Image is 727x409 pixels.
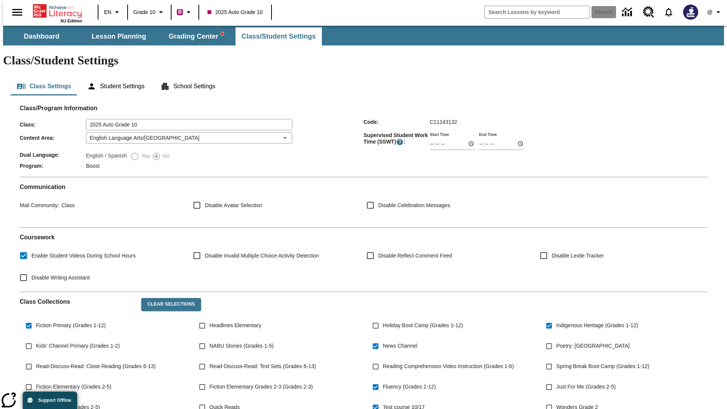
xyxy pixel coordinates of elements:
[683,5,698,20] img: Avatar
[31,252,136,260] span: Enable Student Videos During School Hours
[104,8,111,16] span: EN
[479,131,497,137] label: End Time
[3,53,724,67] h1: Class/Student Settings
[20,163,86,169] span: Program :
[168,32,223,41] span: Grading Center
[556,362,649,370] span: Spring Break Boot Camp (Grades 1-12)
[81,27,157,45] button: Lesson Planning
[552,252,604,260] span: Disable Lexile Tracker
[4,27,80,45] button: Dashboard
[161,152,170,160] span: No
[36,322,106,329] span: Fiction Primary (Grades 1-12)
[38,398,71,403] span: Support Offline
[33,3,82,23] div: Home
[11,77,77,95] button: Class Settings
[20,234,707,286] div: Coursework
[707,8,712,16] span: @
[383,362,514,370] span: Reading Comprehension Video Instruction (Grades 1-6)
[86,119,292,130] input: Class
[205,252,319,260] span: Disable Invalid Multiple Choice Activity Detection
[3,27,323,45] div: SubNavbar
[20,183,707,221] div: Communication
[209,362,316,370] span: Read-Discuss-Read: Text Sets (Grades 6-13)
[703,5,727,19] button: Profile/Settings
[133,8,155,16] span: Grade 10
[396,138,404,146] button: Supervised Student Work Time is the timeframe when students can take LevelSet and when lessons ar...
[11,77,716,95] div: Class/Student Settings
[31,274,90,282] span: Disable Writing Assistant
[178,7,182,17] span: B
[101,5,125,19] button: Language: EN, Select a language
[59,202,75,208] span: Class
[209,383,313,391] span: Fiction Elementary Grades 2-3 (Grades 2-3)
[6,1,28,23] button: Open side menu
[20,152,86,158] span: Dual Language :
[154,77,222,95] button: School Settings
[659,2,679,22] a: Notifications
[81,77,150,95] button: Student Settings
[207,8,262,16] span: 2025 Auto Grade 10
[36,362,156,370] span: Read-Discuss-Read: Close Reading (Grades 6-13)
[556,342,630,350] span: Poetry: [GEOGRAPHIC_DATA]
[378,252,452,260] span: Disable Reflect Comment Feed
[61,19,82,23] span: NJ Edition
[556,322,638,329] span: Indigenous Heritage (Grades 1-12)
[36,383,111,391] span: Fiction Elementary (Grades 2-5)
[174,5,196,19] button: Boost Class color is violet red. Change class color
[363,119,430,125] span: Code :
[86,152,127,161] label: English / Spanish
[20,234,707,241] h2: Course work
[139,152,150,160] span: Yes
[383,342,417,350] span: News Channel
[378,201,450,209] span: Disable Celebration Messages
[679,2,703,22] button: Select a new avatar
[383,322,463,329] span: Holiday Boot Camp (Grades 1-12)
[158,27,234,45] button: Grading Center
[86,163,100,169] span: Boost
[556,383,616,391] span: Just For Me (Grades 2-5)
[33,3,82,19] a: Home
[23,392,77,409] button: Support Offline
[86,132,292,144] div: English Language Arts/[GEOGRAPHIC_DATA]
[221,32,224,35] svg: writing assistant alert
[20,112,707,171] div: Class/Program Information
[209,342,274,350] span: NABU Stories (Grades 1-5)
[141,298,201,311] button: Clear Selections
[485,6,589,18] input: search field
[20,202,59,208] span: Mail Community :
[20,183,707,190] h2: Communication
[638,2,659,22] a: Resource Center, Will open in new tab
[430,131,449,137] label: Start Time
[618,2,638,23] a: Data Center
[3,26,724,45] div: SubNavbar
[383,383,436,391] span: Fluency (Grades 2-12)
[36,342,120,350] span: Kids' Channel Primary (Grades 1-2)
[205,201,262,209] span: Disable Avatar Selection
[242,32,316,41] span: Class/Student Settings
[430,119,457,125] span: C11143132
[20,105,707,112] h2: Class/Program Information
[24,32,59,41] span: Dashboard
[20,122,86,128] span: Class :
[236,27,322,45] button: Class/Student Settings
[130,5,168,19] button: Grade: Grade 10, Select a grade
[20,135,86,141] span: Content Area :
[92,32,146,41] span: Lesson Planning
[20,298,135,305] h2: Class Collections
[209,322,261,329] span: Headlines Elementary
[363,132,430,146] span: Supervised Student Work Time (SSWT) :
